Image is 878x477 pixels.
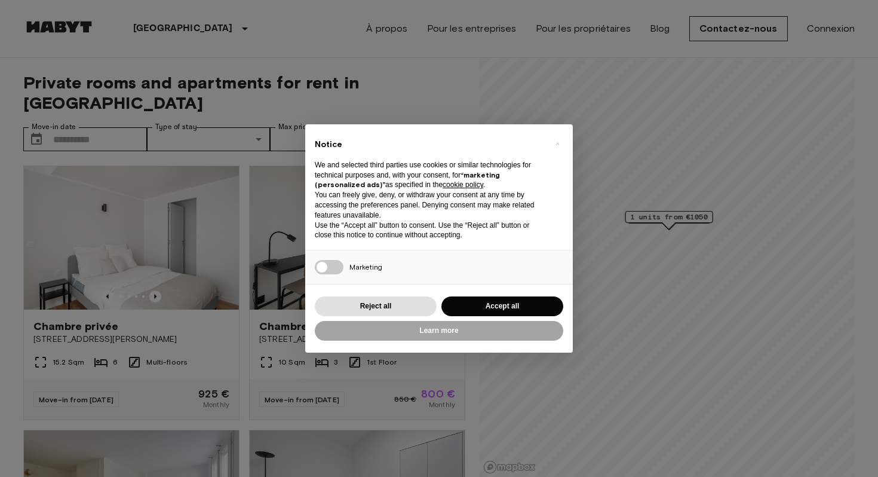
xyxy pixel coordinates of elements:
h2: Notice [315,139,544,151]
span: × [555,136,560,151]
p: Use the “Accept all” button to consent. Use the “Reject all” button or close this notice to conti... [315,221,544,241]
button: Close this notice [548,134,567,153]
strong: “marketing (personalized ads)” [315,170,500,189]
a: cookie policy [443,181,483,189]
span: Marketing [349,262,382,271]
p: We and selected third parties use cookies or similar technologies for technical purposes and, wit... [315,160,544,190]
button: Reject all [315,296,437,316]
button: Accept all [441,296,563,316]
p: You can freely give, deny, or withdraw your consent at any time by accessing the preferences pane... [315,190,544,220]
button: Learn more [315,321,563,341]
